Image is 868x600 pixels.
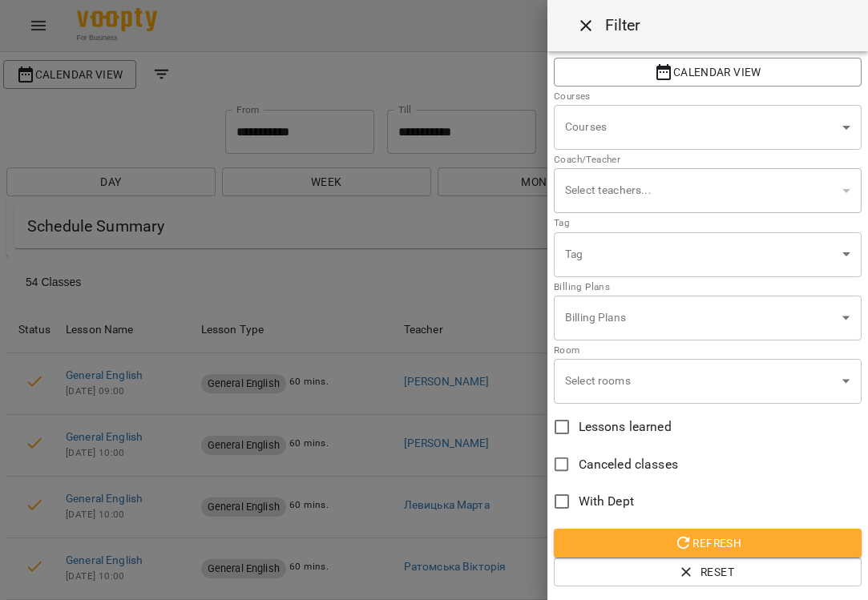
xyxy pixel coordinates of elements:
p: Coach/Teacher [554,152,862,168]
div: Select rooms [554,358,862,404]
button: Close [567,6,605,45]
p: Courses [554,89,862,105]
p: Billing Plans [565,310,836,326]
p: Courses [565,119,836,135]
span: Calendar View [567,62,849,82]
p: Billing Plans [554,280,862,296]
p: Select rooms [565,373,836,389]
h6: Filter [605,13,641,38]
button: Calendar View [554,58,862,87]
span: Refresh [567,534,849,553]
span: Lessons learned [579,417,672,437]
p: Tag [565,247,836,263]
p: Room [554,343,862,359]
span: Canceled classes [579,455,678,474]
div: Tag [554,232,862,277]
div: Courses [554,105,862,151]
span: Reset [567,562,849,582]
div: Billing Plans [554,295,862,340]
div: Select teachers... [554,168,862,214]
p: Tag [554,215,862,232]
p: Select teachers... [565,183,836,199]
span: With Dept [579,492,634,511]
button: Reset [554,558,862,586]
button: Refresh [554,529,862,558]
